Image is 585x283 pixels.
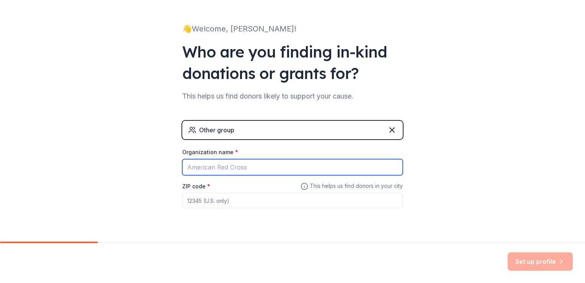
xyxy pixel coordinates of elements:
[182,148,238,156] label: Organization name
[182,90,403,102] div: This helps us find donors likely to support your cause.
[199,125,234,135] div: Other group
[182,41,403,84] div: Who are you finding in-kind donations or grants for?
[182,183,210,190] label: ZIP code
[182,193,403,208] input: 12345 (U.S. only)
[182,159,403,175] input: American Red Cross
[182,23,403,35] div: 👋 Welcome, [PERSON_NAME]!
[301,181,403,191] span: This helps us find donors in your city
